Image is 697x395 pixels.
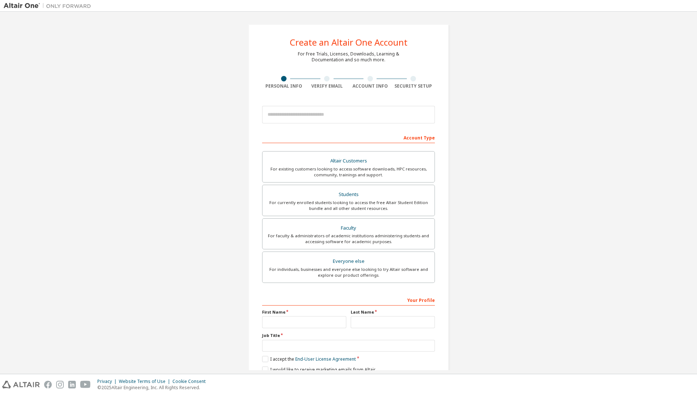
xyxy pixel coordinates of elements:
[97,384,210,391] p: © 2025 Altair Engineering, Inc. All Rights Reserved.
[267,189,430,200] div: Students
[4,2,95,9] img: Altair One
[267,223,430,233] div: Faculty
[267,166,430,178] div: For existing customers looking to access software downloads, HPC resources, community, trainings ...
[348,83,392,89] div: Account Info
[267,156,430,166] div: Altair Customers
[262,333,435,338] label: Job Title
[298,51,399,63] div: For Free Trials, Licenses, Downloads, Learning & Documentation and so much more.
[119,379,172,384] div: Website Terms of Use
[295,356,356,362] a: End-User License Agreement
[2,381,40,388] img: altair_logo.svg
[267,200,430,211] div: For currently enrolled students looking to access the free Altair Student Edition bundle and all ...
[262,356,356,362] label: I accept the
[262,367,375,373] label: I would like to receive marketing emails from Altair
[262,309,346,315] label: First Name
[305,83,349,89] div: Verify Email
[262,131,435,143] div: Account Type
[267,256,430,266] div: Everyone else
[267,233,430,245] div: For faculty & administrators of academic institutions administering students and accessing softwa...
[80,381,91,388] img: youtube.svg
[262,83,305,89] div: Personal Info
[172,379,210,384] div: Cookie Consent
[97,379,119,384] div: Privacy
[56,381,64,388] img: instagram.svg
[267,266,430,278] div: For individuals, businesses and everyone else looking to try Altair software and explore our prod...
[262,294,435,306] div: Your Profile
[351,309,435,315] label: Last Name
[68,381,76,388] img: linkedin.svg
[290,38,408,47] div: Create an Altair One Account
[44,381,52,388] img: facebook.svg
[392,83,435,89] div: Security Setup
